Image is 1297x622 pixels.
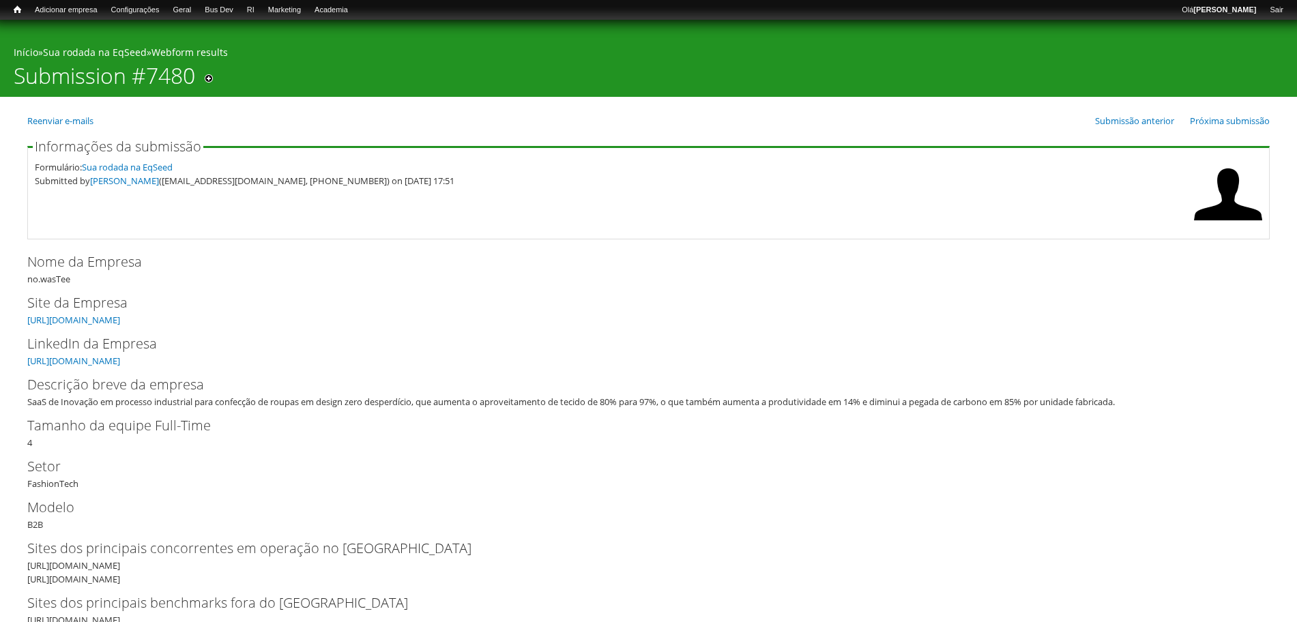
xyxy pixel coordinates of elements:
[27,456,1270,490] div: FashionTech
[35,160,1187,174] div: Formulário:
[1193,5,1256,14] strong: [PERSON_NAME]
[27,334,1247,354] label: LinkedIn da Empresa
[90,175,159,187] a: [PERSON_NAME]
[27,497,1270,531] div: B2B
[261,3,308,17] a: Marketing
[1194,219,1262,231] a: Ver perfil do usuário.
[14,46,1283,63] div: » »
[27,314,120,326] a: [URL][DOMAIN_NAME]
[166,3,198,17] a: Geral
[35,174,1187,188] div: Submitted by ([EMAIL_ADDRESS][DOMAIN_NAME], [PHONE_NUMBER]) on [DATE] 17:51
[27,538,1247,559] label: Sites dos principais concorrentes em operação no [GEOGRAPHIC_DATA]
[27,252,1247,272] label: Nome da Empresa
[104,3,166,17] a: Configurações
[27,538,1270,586] div: [URL][DOMAIN_NAME] [URL][DOMAIN_NAME]
[240,3,261,17] a: RI
[14,46,38,59] a: Início
[27,415,1270,449] div: 4
[1263,3,1290,17] a: Sair
[151,46,228,59] a: Webform results
[1175,3,1263,17] a: Olá[PERSON_NAME]
[28,3,104,17] a: Adicionar empresa
[1194,160,1262,228] img: Foto de Fabiana Muranaka
[27,252,1270,286] div: no.wasTee
[27,374,1247,395] label: Descrição breve da empresa
[33,140,203,153] legend: Informações da submissão
[27,415,1247,436] label: Tamanho da equipe Full-Time
[27,115,93,127] a: Reenviar e-mails
[27,395,1261,409] div: SaaS de Inovação em processo industrial para confecção de roupas em design zero desperdício, que ...
[14,63,195,97] h1: Submission #7480
[198,3,240,17] a: Bus Dev
[27,456,1247,477] label: Setor
[14,5,21,14] span: Início
[27,355,120,367] a: [URL][DOMAIN_NAME]
[82,161,173,173] a: Sua rodada na EqSeed
[27,593,1247,613] label: Sites dos principais benchmarks fora do [GEOGRAPHIC_DATA]
[1095,115,1174,127] a: Submissão anterior
[308,3,355,17] a: Academia
[43,46,147,59] a: Sua rodada na EqSeed
[7,3,28,16] a: Início
[27,497,1247,518] label: Modelo
[1190,115,1270,127] a: Próxima submissão
[27,293,1247,313] label: Site da Empresa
